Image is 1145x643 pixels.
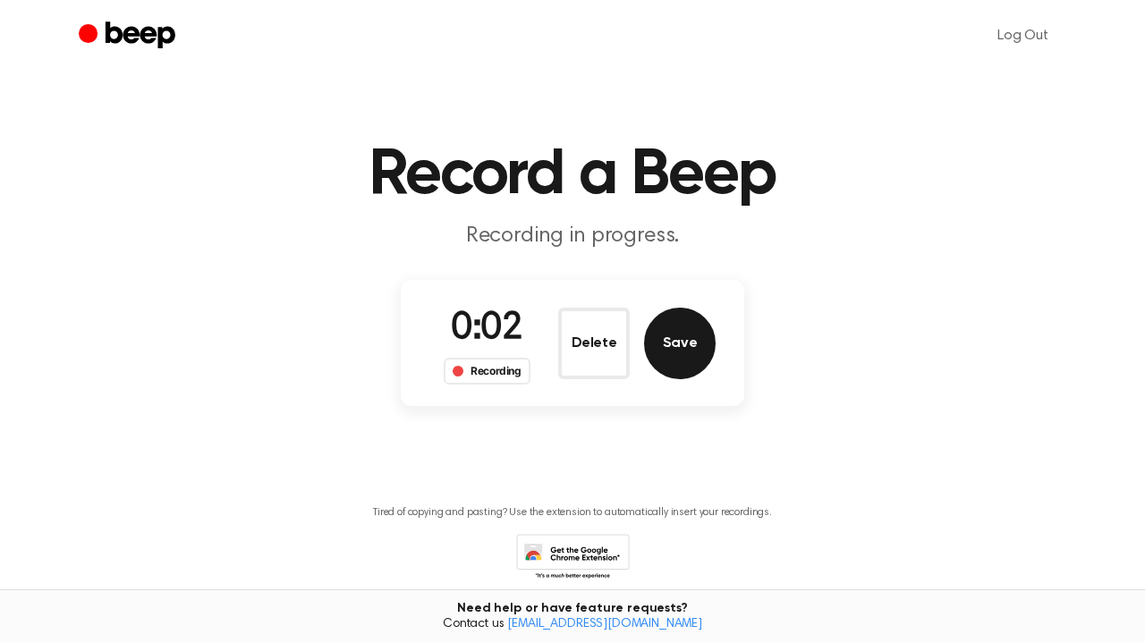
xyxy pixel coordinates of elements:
[980,14,1066,57] a: Log Out
[507,618,702,630] a: [EMAIL_ADDRESS][DOMAIN_NAME]
[11,617,1134,633] span: Contact us
[444,358,530,385] div: Recording
[644,308,716,379] button: Save Audio Record
[451,310,522,348] span: 0:02
[229,222,916,251] p: Recording in progress.
[373,506,772,520] p: Tired of copying and pasting? Use the extension to automatically insert your recordings.
[558,308,630,379] button: Delete Audio Record
[79,19,180,54] a: Beep
[114,143,1030,207] h1: Record a Beep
